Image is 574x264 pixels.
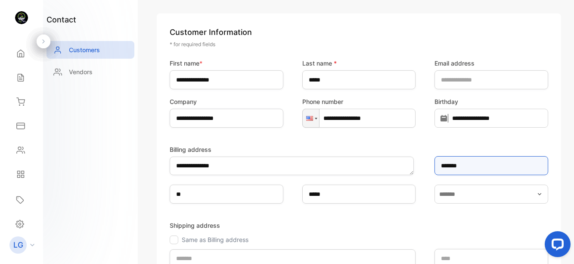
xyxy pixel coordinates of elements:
p: LG [13,239,23,251]
div: United States: + 1 [303,109,319,127]
p: Vendors [69,67,93,76]
p: * for required fields [170,41,548,48]
label: Email address [434,59,548,68]
p: Shipping address [170,221,548,230]
a: Customers [47,41,134,59]
p: Customer Information [170,26,548,38]
a: Vendors [47,63,134,81]
h1: contact [47,14,76,25]
label: Last name [302,59,416,68]
label: Birthday [434,97,548,106]
label: Billing address [170,145,416,154]
label: First name [170,59,283,68]
iframe: LiveChat chat widget [538,228,574,264]
p: Customers [69,45,100,54]
label: Company [170,97,283,106]
label: Same as Billing address [182,236,248,243]
label: Phone number [302,97,416,106]
img: logo [15,11,28,24]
